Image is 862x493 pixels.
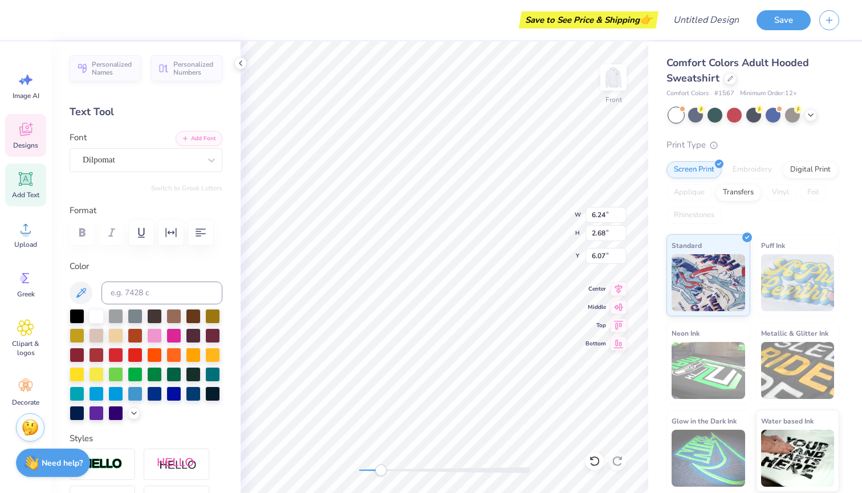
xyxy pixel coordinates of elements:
img: Puff Ink [761,254,835,311]
span: Personalized Numbers [173,60,215,76]
button: Personalized Names [70,55,141,82]
img: Water based Ink [761,430,835,487]
img: Neon Ink [672,342,745,399]
span: Personalized Names [92,60,134,76]
div: Print Type [666,138,839,152]
span: Neon Ink [672,327,700,339]
button: Add Font [176,131,222,146]
div: Foil [800,184,827,201]
button: Switch to Greek Letters [151,184,222,193]
span: 👉 [640,13,652,26]
label: Styles [70,432,93,445]
span: Designs [13,141,38,150]
input: Untitled Design [664,9,748,31]
span: Add Text [12,190,39,199]
img: Front [602,66,625,89]
span: Greek [17,290,35,299]
div: Save to See Price & Shipping [522,11,656,28]
span: Comfort Colors [666,89,709,99]
span: Top [585,321,606,330]
img: Metallic & Glitter Ink [761,342,835,399]
span: Middle [585,303,606,312]
span: Minimum Order: 12 + [740,89,797,99]
strong: Need help? [42,458,83,468]
span: Clipart & logos [7,339,44,357]
span: Puff Ink [761,239,785,251]
img: Shadow [157,457,197,471]
span: Center [585,284,606,294]
span: Standard [672,239,702,251]
span: Image AI [13,91,39,100]
img: Glow in the Dark Ink [672,430,745,487]
button: Save [757,10,811,30]
span: Comfort Colors Adult Hooded Sweatshirt [666,56,809,85]
label: Font [70,131,87,144]
input: e.g. 7428 c [101,282,222,304]
div: Digital Print [783,161,838,178]
span: Metallic & Glitter Ink [761,327,828,339]
span: # 1567 [714,89,734,99]
span: Glow in the Dark Ink [672,415,737,427]
div: Transfers [715,184,761,201]
div: Embroidery [725,161,779,178]
img: Standard [672,254,745,311]
span: Bottom [585,339,606,348]
button: Personalized Numbers [151,55,222,82]
div: Rhinestones [666,207,722,224]
div: Vinyl [765,184,796,201]
span: Decorate [12,398,39,407]
div: Front [605,95,622,105]
label: Color [70,260,222,273]
div: Screen Print [666,161,722,178]
span: Water based Ink [761,415,814,427]
img: Stroke [83,458,123,471]
div: Applique [666,184,712,201]
div: Text Tool [70,104,222,120]
div: Accessibility label [375,465,387,476]
span: Upload [14,240,37,249]
label: Format [70,204,222,217]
